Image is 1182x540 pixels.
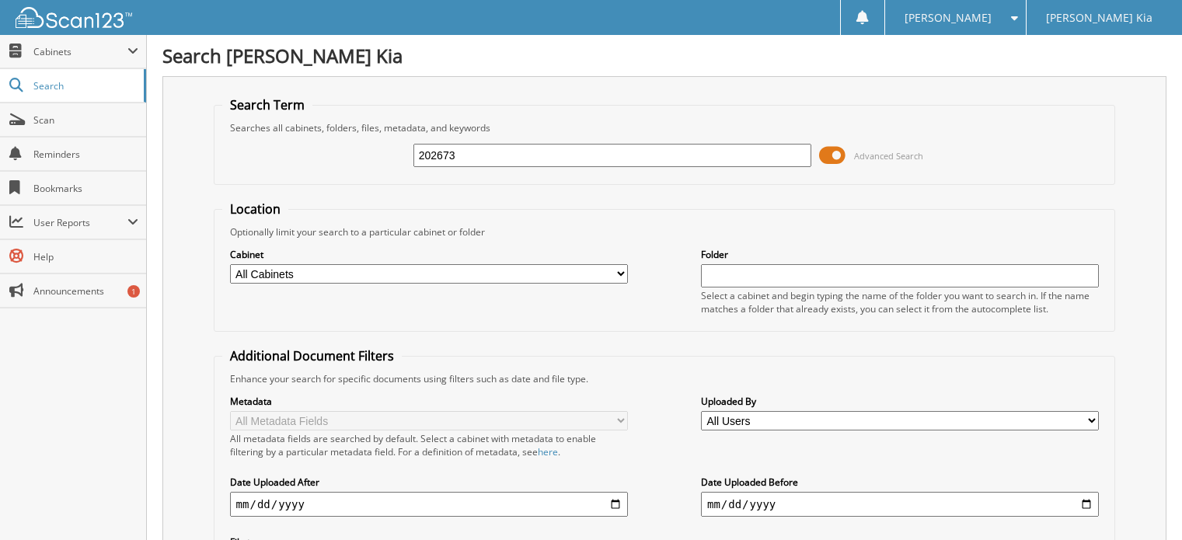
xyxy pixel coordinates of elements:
div: Optionally limit your search to a particular cabinet or folder [222,225,1107,239]
a: here [538,445,558,458]
span: Search [33,79,136,92]
img: scan123-logo-white.svg [16,7,132,28]
span: Cabinets [33,45,127,58]
span: Advanced Search [854,150,923,162]
input: start [230,492,628,517]
div: Select a cabinet and begin typing the name of the folder you want to search in. If the name match... [701,289,1099,315]
input: end [701,492,1099,517]
span: [PERSON_NAME] [905,13,992,23]
span: User Reports [33,216,127,229]
label: Cabinet [230,248,628,261]
span: Bookmarks [33,182,138,195]
label: Metadata [230,395,628,408]
div: Searches all cabinets, folders, files, metadata, and keywords [222,121,1107,134]
label: Folder [701,248,1099,261]
span: Help [33,250,138,263]
label: Uploaded By [701,395,1099,408]
legend: Search Term [222,96,312,113]
div: All metadata fields are searched by default. Select a cabinet with metadata to enable filtering b... [230,432,628,458]
div: 1 [127,285,140,298]
h1: Search [PERSON_NAME] Kia [162,43,1166,68]
label: Date Uploaded Before [701,476,1099,489]
legend: Location [222,200,288,218]
label: Date Uploaded After [230,476,628,489]
span: Scan [33,113,138,127]
span: Announcements [33,284,138,298]
legend: Additional Document Filters [222,347,402,364]
div: Enhance your search for specific documents using filters such as date and file type. [222,372,1107,385]
span: [PERSON_NAME] Kia [1046,13,1152,23]
span: Reminders [33,148,138,161]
